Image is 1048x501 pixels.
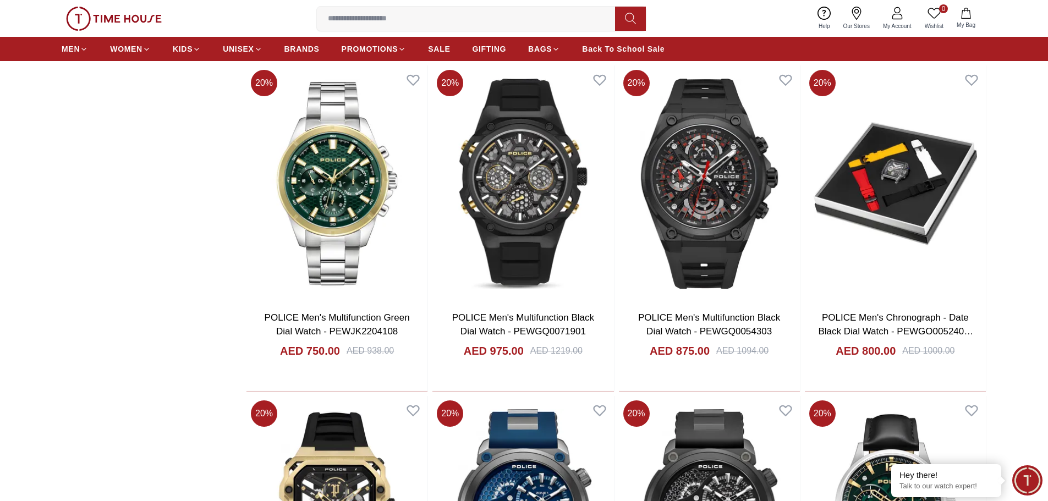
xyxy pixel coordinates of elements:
[918,4,950,32] a: 0Wishlist
[284,43,320,54] span: BRANDS
[66,7,162,31] img: ...
[902,344,954,357] div: AED 1000.00
[428,39,450,59] a: SALE
[836,343,896,359] h4: AED 800.00
[246,65,427,302] img: POLICE Men's Multifunction Green Dial Watch - PEWJK2204108
[582,43,665,54] span: Back To School Sale
[623,400,650,427] span: 20 %
[1012,465,1042,496] div: Chat Widget
[809,70,836,96] span: 20 %
[530,344,583,357] div: AED 1219.00
[472,39,506,59] a: GIFTING
[472,43,506,54] span: GIFTING
[899,482,993,491] p: Talk to our watch expert!
[223,43,254,54] span: UNISEX
[899,470,993,481] div: Hey there!
[939,4,948,13] span: 0
[452,312,594,337] a: POLICE Men's Multifunction Black Dial Watch - PEWGQ0071901
[110,43,142,54] span: WOMEN
[809,400,836,427] span: 20 %
[223,39,262,59] a: UNISEX
[110,39,151,59] a: WOMEN
[284,39,320,59] a: BRANDS
[619,65,800,302] img: POLICE Men's Multifunction Black Dial Watch - PEWGQ0054303
[347,344,394,357] div: AED 938.00
[920,22,948,30] span: Wishlist
[251,400,277,427] span: 20 %
[173,43,193,54] span: KIDS
[265,312,410,337] a: POLICE Men's Multifunction Green Dial Watch - PEWJK2204108
[62,39,88,59] a: MEN
[342,43,398,54] span: PROMOTIONS
[432,65,613,302] img: POLICE Men's Multifunction Black Dial Watch - PEWGQ0071901
[582,39,665,59] a: Back To School Sale
[879,22,916,30] span: My Account
[638,312,780,337] a: POLICE Men's Multifunction Black Dial Watch - PEWGQ0054303
[251,70,277,96] span: 20 %
[814,22,835,30] span: Help
[280,343,340,359] h4: AED 750.00
[342,39,407,59] a: PROMOTIONS
[950,5,982,31] button: My Bag
[650,343,710,359] h4: AED 875.00
[62,43,80,54] span: MEN
[528,43,552,54] span: BAGS
[437,70,463,96] span: 20 %
[173,39,201,59] a: KIDS
[437,400,463,427] span: 20 %
[837,4,876,32] a: Our Stores
[464,343,524,359] h4: AED 975.00
[623,70,650,96] span: 20 %
[805,65,986,302] img: POLICE Men's Chronograph - Date Black Dial Watch - PEWGO0052402-SET
[839,22,874,30] span: Our Stores
[716,344,769,357] div: AED 1094.00
[528,39,560,59] a: BAGS
[952,21,980,29] span: My Bag
[428,43,450,54] span: SALE
[812,4,837,32] a: Help
[818,312,973,351] a: POLICE Men's Chronograph - Date Black Dial Watch - PEWGO0052402-SET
